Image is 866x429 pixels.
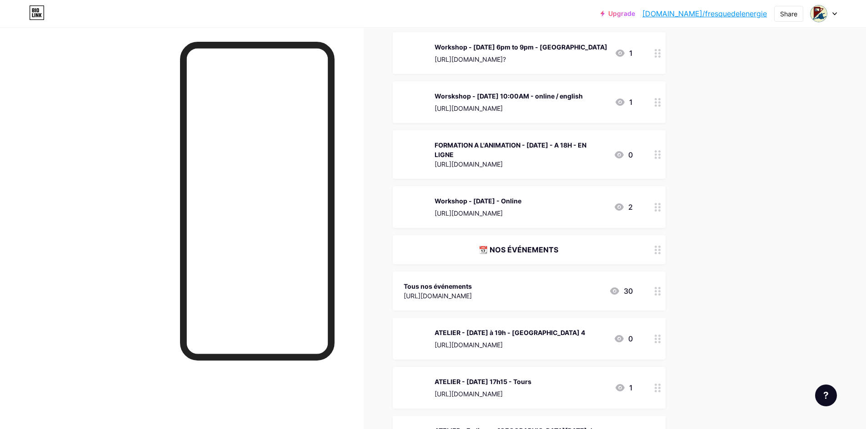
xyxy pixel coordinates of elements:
[601,10,635,17] a: Upgrade
[435,159,606,169] div: [URL][DOMAIN_NAME]
[435,54,607,64] div: [URL][DOMAIN_NAME]?
[435,42,607,52] div: Workshop - [DATE] 6pm to 9pm - [GEOGRAPHIC_DATA]
[404,327,427,350] img: ATELIER - Jeudi 18 septembre à 19h - PARIS 4
[780,9,797,19] div: Share
[435,340,585,350] div: [URL][DOMAIN_NAME]
[615,97,633,108] div: 1
[615,382,633,393] div: 1
[404,281,472,291] div: Tous nos événements
[404,195,427,219] img: Workshop - Tuesday, September 2 - Online
[435,389,531,399] div: [URL][DOMAIN_NAME]
[404,41,427,65] img: Workshop - Thursday, June 5 - 6pm to 9pm - NYC
[615,48,633,59] div: 1
[435,91,583,101] div: Worskshop - [DATE] 10:00AM - online / english
[614,333,633,344] div: 0
[614,149,633,160] div: 0
[435,208,521,218] div: [URL][DOMAIN_NAME]
[642,8,767,19] a: [DOMAIN_NAME]/fresquedelenergie
[404,90,427,114] img: Worskshop - Monday 9th of June 10:00AM - online / english
[435,196,521,206] div: Workshop - [DATE] - Online
[435,104,583,113] div: [URL][DOMAIN_NAME]
[435,377,531,386] div: ATELIER - [DATE] 17h15 - Tours
[810,5,827,22] img: fresquedelenergie
[404,376,427,399] img: ATELIER - Jeudi 25 septembre à 17h15 - Tours
[435,140,606,159] div: FORMATION A L'ANIMATION - [DATE] - A 18H - EN LIGNE
[435,328,585,337] div: ATELIER - [DATE] à 19h - [GEOGRAPHIC_DATA] 4
[609,286,633,296] div: 30
[404,291,472,301] div: [URL][DOMAIN_NAME]
[404,139,427,163] img: FORMATION A L'ANIMATION - 9 JUILLET - A 18H - EN LIGNE
[404,244,633,255] div: 📆 NOS ÉVÉNEMENTS
[614,202,633,212] div: 2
